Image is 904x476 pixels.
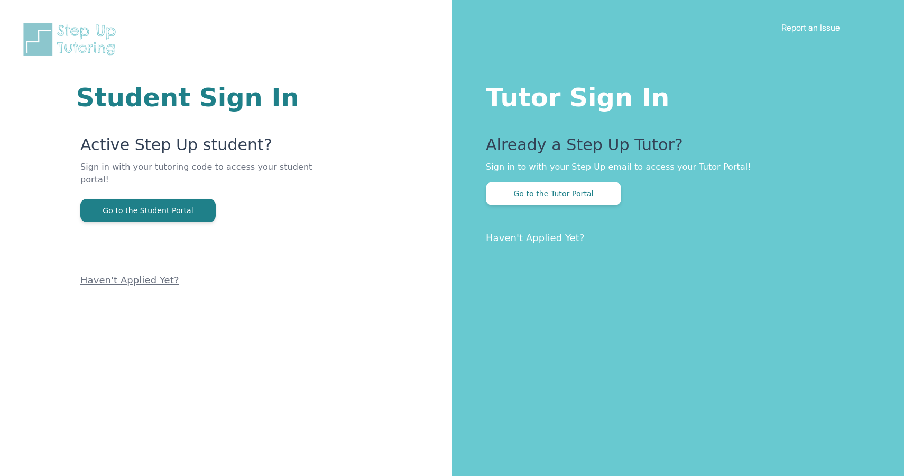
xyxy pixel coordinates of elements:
[486,232,585,243] a: Haven't Applied Yet?
[80,161,325,199] p: Sign in with your tutoring code to access your student portal!
[21,21,123,58] img: Step Up Tutoring horizontal logo
[486,161,862,173] p: Sign in to with your Step Up email to access your Tutor Portal!
[486,188,621,198] a: Go to the Tutor Portal
[781,22,840,33] a: Report an Issue
[486,80,862,110] h1: Tutor Sign In
[76,85,325,110] h1: Student Sign In
[80,274,179,286] a: Haven't Applied Yet?
[486,182,621,205] button: Go to the Tutor Portal
[80,135,325,161] p: Active Step Up student?
[80,205,216,215] a: Go to the Student Portal
[80,199,216,222] button: Go to the Student Portal
[486,135,862,161] p: Already a Step Up Tutor?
